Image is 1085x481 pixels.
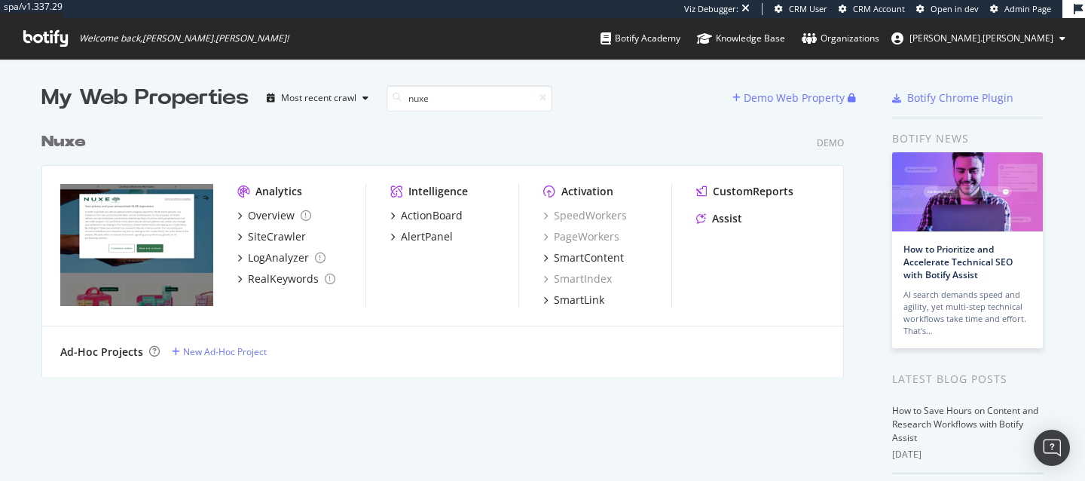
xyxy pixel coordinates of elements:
div: Assist [712,211,742,226]
div: AlertPanel [401,229,453,244]
div: LogAnalyzer [248,250,309,265]
a: CRM User [775,3,827,15]
img: Nuxe [60,184,213,306]
div: SmartContent [554,250,624,265]
a: Assist [696,211,742,226]
span: CRM User [789,3,827,14]
span: CRM Account [853,3,905,14]
a: Nuxe [41,131,92,153]
div: ActionBoard [401,208,463,223]
a: SmartLink [543,293,604,308]
div: Activation [561,184,613,199]
b: Nuxe [41,134,86,149]
div: Botify Academy [601,31,680,46]
div: Botify Chrome Plugin [907,90,1013,106]
div: Latest Blog Posts [892,371,1044,388]
div: AI search demands speed and agility, yet multi-step technical workflows take time and effort. Tha... [903,289,1032,337]
a: Overview [237,208,311,223]
div: Botify news [892,130,1044,147]
div: New Ad-Hoc Project [183,345,267,358]
a: AlertPanel [390,229,453,244]
span: charles.lemaire [909,32,1053,44]
div: My Web Properties [41,83,249,113]
div: grid [41,113,856,377]
div: Demo [817,136,844,149]
img: How to Prioritize and Accelerate Technical SEO with Botify Assist [892,152,1043,231]
div: Demo Web Property [744,90,845,106]
a: ActionBoard [390,208,463,223]
div: Overview [248,208,295,223]
div: Intelligence [408,184,468,199]
div: [DATE] [892,448,1044,461]
button: [PERSON_NAME].[PERSON_NAME] [879,26,1077,51]
a: Knowledge Base [697,18,785,59]
button: Demo Web Property [732,86,848,110]
div: Open Intercom Messenger [1034,430,1070,466]
a: Demo Web Property [732,91,848,104]
div: Organizations [802,31,879,46]
a: SmartContent [543,250,624,265]
div: Knowledge Base [697,31,785,46]
div: Ad-Hoc Projects [60,345,143,360]
a: CRM Account [839,3,905,15]
div: Viz Debugger: [684,3,738,15]
a: New Ad-Hoc Project [172,345,267,358]
div: Analytics [255,184,302,199]
div: SiteCrawler [248,229,306,244]
input: Search [387,85,552,112]
div: CustomReports [713,184,793,199]
a: How to Prioritize and Accelerate Technical SEO with Botify Assist [903,243,1013,281]
span: Admin Page [1004,3,1051,14]
a: Botify Academy [601,18,680,59]
a: SiteCrawler [237,229,306,244]
a: Open in dev [916,3,979,15]
a: LogAnalyzer [237,250,325,265]
a: Admin Page [990,3,1051,15]
div: Most recent crawl [281,93,356,103]
a: SpeedWorkers [543,208,627,223]
span: Open in dev [931,3,979,14]
a: Organizations [802,18,879,59]
a: SmartIndex [543,271,612,286]
div: RealKeywords [248,271,319,286]
a: RealKeywords [237,271,335,286]
span: Welcome back, [PERSON_NAME].[PERSON_NAME] ! [79,32,289,44]
button: Most recent crawl [261,86,374,110]
div: SmartLink [554,293,604,308]
a: PageWorkers [543,229,619,244]
a: Botify Chrome Plugin [892,90,1013,106]
a: How to Save Hours on Content and Research Workflows with Botify Assist [892,404,1038,444]
a: CustomReports [696,184,793,199]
